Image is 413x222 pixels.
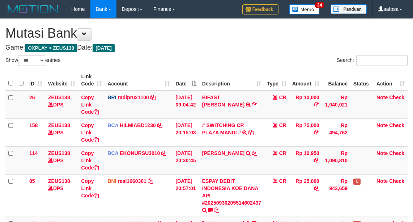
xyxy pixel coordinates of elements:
td: [DATE] 20:30:45 [173,146,199,174]
th: Account: activate to sort column ascending [105,70,173,91]
span: CR [279,122,286,128]
td: Rp 494,762 [322,118,350,146]
td: [DATE] 09:04:42 [173,91,199,119]
th: Link Code: activate to sort column ascending [78,70,105,91]
a: ZEUS138 [48,150,70,156]
td: Rp 10,950 [289,146,322,174]
select: Showentries [18,55,45,66]
td: Rp 75,000 [289,118,322,146]
img: panduan.png [331,4,367,14]
a: radipr021100 [118,95,149,100]
a: ESPAY DEBIT INDONESIA KOE DANA API #20250930205514602437 [202,178,261,206]
a: Copy ESPAY DEBIT INDONESIA KOE DANA API #20250930205514602437 to clipboard [214,207,219,213]
span: Has Note [353,179,361,185]
label: Show entries [5,55,60,66]
h4: Game: Date: [5,44,408,51]
th: Balance [322,70,350,91]
span: 34 [315,2,324,8]
td: Rp 10,000 [289,91,322,119]
span: [DATE] [93,44,115,52]
a: Check [389,122,404,128]
img: Feedback.jpg [242,4,278,14]
td: Rp 1,040,021 [322,91,350,119]
a: Copy Link Code [81,150,99,171]
td: [DATE] 20:15:03 [173,118,199,146]
td: DPS [45,118,78,146]
a: Copy radipr021100 to clipboard [150,95,156,100]
a: Copy Link Code [81,95,99,115]
span: BCA [107,122,118,128]
th: Amount: activate to sort column ascending [289,70,322,91]
label: Search: [337,55,408,66]
a: HILMIABD1230 [120,122,156,128]
a: ZEUS138 [48,95,70,100]
a: Copy AHMAD AGUSTI to clipboard [252,150,257,156]
span: BCA [107,150,118,156]
th: Type: activate to sort column ascending [264,70,289,91]
td: DPS [45,174,78,217]
a: Copy real1660301 to clipboard [148,178,153,184]
a: Check [389,178,404,184]
td: Rp 25,000 [289,174,322,217]
span: CR [279,178,286,184]
a: Note [376,178,388,184]
a: Note [376,150,388,156]
span: BNI [107,178,116,184]
a: Copy BIFAST ERIKA S PAUN to clipboard [252,102,257,108]
span: 158 [29,122,38,128]
a: Copy Rp 25,000 to clipboard [314,185,319,191]
a: EKONURSU3010 [120,150,160,156]
img: MOTION_logo.png [5,4,60,14]
a: real1660301 [118,178,146,184]
a: Copy Link Code [81,178,99,198]
span: CR [279,150,286,156]
a: # SWITCHING CR PLAZA MANDI # [202,122,244,135]
a: Copy # SWITCHING CR PLAZA MANDI # to clipboard [248,130,254,135]
a: [PERSON_NAME] [202,150,244,156]
td: DPS [45,146,78,174]
td: Rp 943,659 [322,174,350,217]
a: Check [389,150,404,156]
img: Button%20Memo.svg [289,4,320,14]
span: CR [279,95,286,100]
a: BIFAST [PERSON_NAME] [202,95,244,108]
a: Copy Link Code [81,122,99,143]
a: Copy Rp 10,950 to clipboard [314,158,319,163]
span: BRI [107,95,116,100]
span: OXPLAY > ZEUS138 [25,44,77,52]
h1: Mutasi Bank [5,26,408,41]
th: Description: activate to sort column ascending [199,70,264,91]
th: Website: activate to sort column ascending [45,70,78,91]
td: Rp 1,090,810 [322,146,350,174]
a: Copy HILMIABD1230 to clipboard [157,122,162,128]
a: Copy EKONURSU3010 to clipboard [161,150,166,156]
a: ZEUS138 [48,122,70,128]
th: Status [350,70,374,91]
a: Check [389,95,404,100]
a: Copy Rp 10,000 to clipboard [314,102,319,108]
span: 26 [29,95,35,100]
a: Note [376,122,388,128]
td: [DATE] 20:57:01 [173,174,199,217]
input: Search: [356,55,408,66]
span: 85 [29,178,35,184]
a: Copy Rp 75,000 to clipboard [314,130,319,135]
td: DPS [45,91,78,119]
span: 114 [29,150,38,156]
a: Note [376,95,388,100]
a: ZEUS138 [48,178,70,184]
th: Action: activate to sort column ascending [374,70,408,91]
th: ID: activate to sort column ascending [26,70,45,91]
th: Date: activate to sort column descending [173,70,199,91]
